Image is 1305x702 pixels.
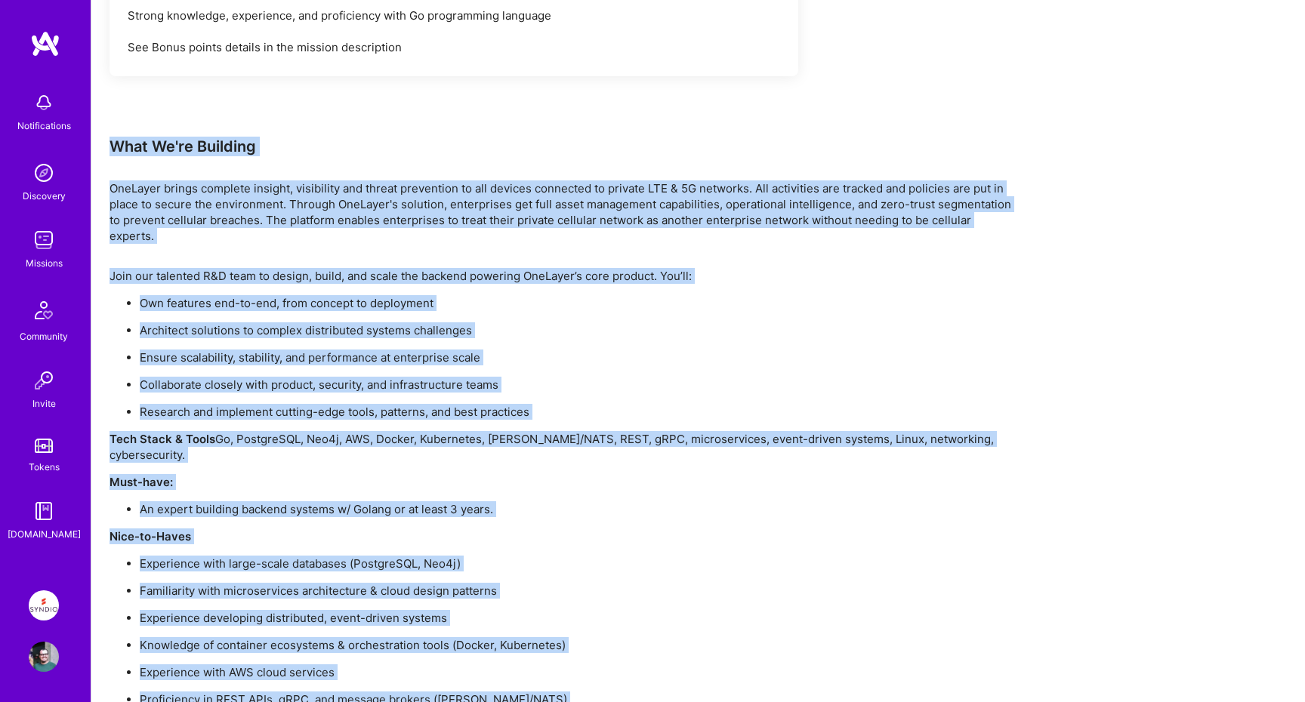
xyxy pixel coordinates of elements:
[25,590,63,620] a: Syndio: CCA Workflow Orchestration Migration
[29,365,59,396] img: Invite
[110,268,1016,284] p: Join our talented R&D team to design, build, and scale the backend powering OneLayer’s core produ...
[140,610,1016,626] p: Experience developing distributed, event-driven systems
[29,642,59,672] img: User Avatar
[29,459,60,475] div: Tokens
[26,292,62,328] img: Community
[29,88,59,118] img: bell
[110,432,215,446] strong: Tech Stack & Tools
[26,255,63,271] div: Missions
[29,225,59,255] img: teamwork
[128,8,780,55] div: Strong knowledge, experience, and proficiency with Go programming language See Bonus points detai...
[32,396,56,411] div: Invite
[29,158,59,188] img: discovery
[25,642,63,672] a: User Avatar
[35,439,53,453] img: tokens
[140,664,1016,680] p: Experience with AWS cloud services
[110,529,191,543] strong: Nice-to-Haves
[140,322,1016,338] p: Architect solutions to complex distributed systems challenges
[140,556,1016,571] p: Experience with large-scale databases (PostgreSQL, Neo4j)
[29,590,59,620] img: Syndio: CCA Workflow Orchestration Migration
[140,501,1016,517] p: An expert building backend systems w/ Golang or at least 3 years.
[140,349,1016,365] p: Ensure scalability, stability, and performance at enterprise scale
[8,526,81,542] div: [DOMAIN_NAME]
[17,118,71,134] div: Notifications
[30,30,60,57] img: logo
[140,583,1016,599] p: Familiarity with microservices architecture & cloud design patterns
[29,496,59,526] img: guide book
[140,404,1016,420] p: Research and implement cutting-edge tools, patterns, and best practices
[110,475,173,489] strong: Must-have:
[110,137,1016,156] div: What We're Building
[23,188,66,204] div: Discovery
[140,637,1016,653] p: Knowledge of container ecosystems & orchestration tools (Docker, Kubernetes)
[140,377,1016,393] p: Collaborate closely with product, security, and infrastructure teams
[110,180,1016,244] p: OneLayer brings complete insight, visibility and threat prevention to all devices connected to pr...
[110,431,1016,463] p: Go, PostgreSQL, Neo4j, AWS, Docker, Kubernetes, [PERSON_NAME]/NATS, REST, gRPC, microservices, ev...
[20,328,68,344] div: Community
[140,295,1016,311] p: Own features end-to-end, from concept to deployment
